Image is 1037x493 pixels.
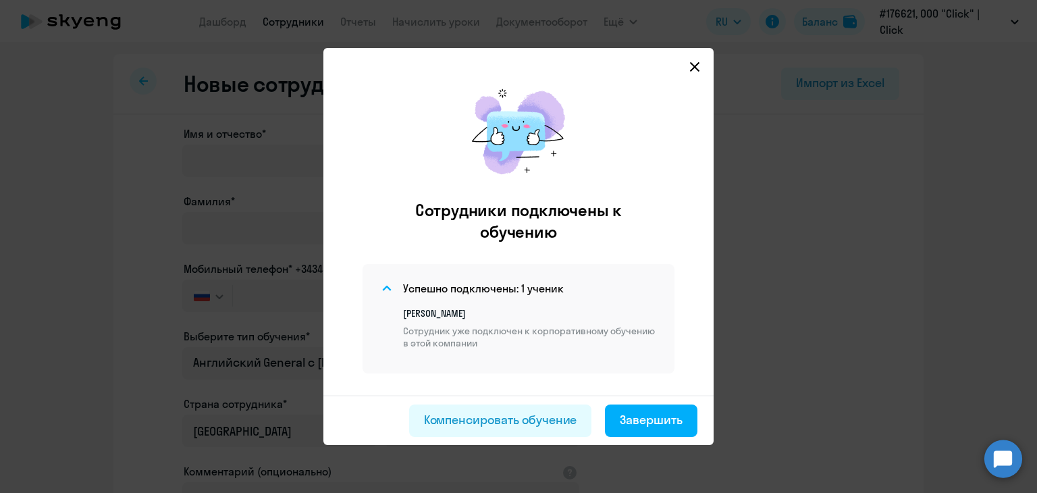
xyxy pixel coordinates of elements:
[605,405,697,437] button: Завершить
[403,281,564,296] h4: Успешно подключены: 1 ученик
[458,75,579,188] img: results
[620,411,683,429] div: Завершить
[424,411,577,429] div: Компенсировать обучение
[409,405,592,437] button: Компенсировать обучение
[403,325,658,349] p: Сотрудник уже подключен к корпоративному обучению в этой компании
[388,199,649,242] h2: Сотрудники подключены к обучению
[403,307,658,319] p: [PERSON_NAME]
